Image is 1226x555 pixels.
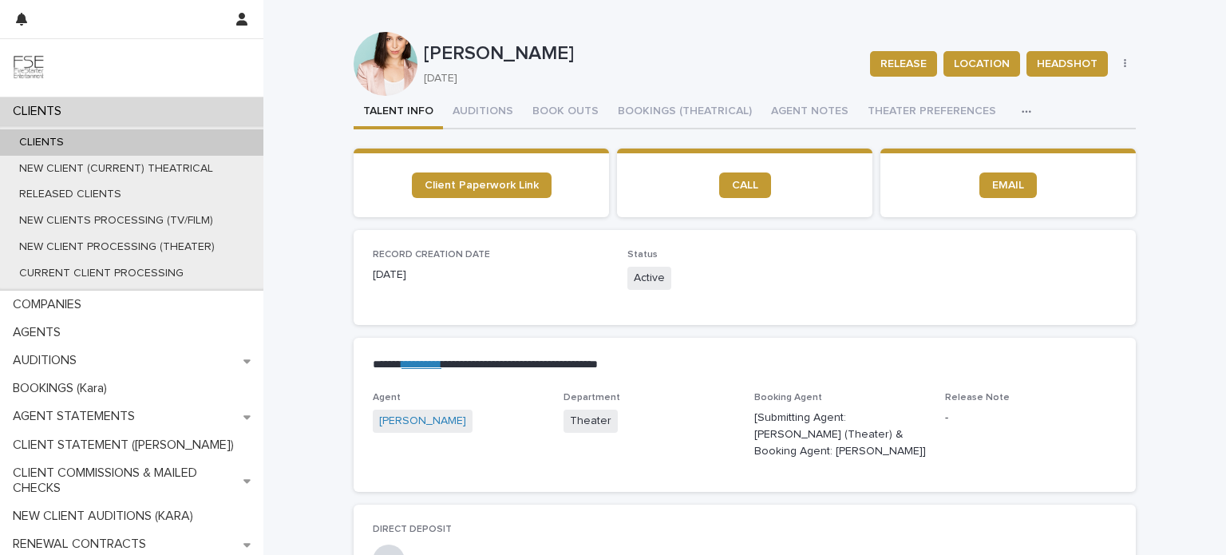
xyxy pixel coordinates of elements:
button: AGENT NOTES [761,96,858,129]
span: Department [564,393,620,402]
p: CLIENTS [6,104,74,119]
p: CLIENTS [6,136,77,149]
p: [DATE] [424,72,851,85]
a: CALL [719,172,771,198]
a: [PERSON_NAME] [379,413,466,430]
p: - [945,410,1117,426]
button: RELEASE [870,51,937,77]
span: Status [627,250,658,260]
p: AGENTS [6,325,73,340]
span: LOCATION [954,56,1010,72]
span: RELEASE [880,56,927,72]
p: NEW CLIENT PROCESSING (THEATER) [6,240,227,254]
p: AUDITIONS [6,353,89,368]
span: Theater [564,410,618,433]
a: EMAIL [979,172,1037,198]
p: CLIENT COMMISSIONS & MAILED CHECKS [6,466,243,496]
span: Active [627,267,671,290]
p: [PERSON_NAME] [424,42,857,65]
button: HEADSHOT [1026,51,1108,77]
button: BOOK OUTS [523,96,608,129]
a: Client Paperwork Link [412,172,552,198]
span: Booking Agent [754,393,822,402]
button: BOOKINGS (THEATRICAL) [608,96,761,129]
p: RELEASED CLIENTS [6,188,134,201]
p: NEW CLIENTS PROCESSING (TV/FILM) [6,214,226,228]
p: COMPANIES [6,297,94,312]
span: CALL [732,180,758,191]
p: CLIENT STATEMENT ([PERSON_NAME]) [6,438,247,453]
button: LOCATION [943,51,1020,77]
span: HEADSHOT [1037,56,1097,72]
p: [Submitting Agent: [PERSON_NAME] (Theater) & Booking Agent: [PERSON_NAME]] [754,410,926,459]
span: DIRECT DEPOSIT [373,525,452,534]
button: AUDITIONS [443,96,523,129]
p: BOOKINGS (Kara) [6,381,120,396]
p: CURRENT CLIENT PROCESSING [6,267,196,280]
p: [DATE] [373,267,608,283]
span: EMAIL [992,180,1024,191]
span: Release Note [945,393,1010,402]
span: Agent [373,393,401,402]
p: NEW CLIENT (CURRENT) THEATRICAL [6,162,226,176]
p: AGENT STATEMENTS [6,409,148,424]
p: NEW CLIENT AUDITIONS (KARA) [6,509,206,524]
span: Client Paperwork Link [425,180,539,191]
span: RECORD CREATION DATE [373,250,490,260]
p: RENEWAL CONTRACTS [6,537,159,552]
button: TALENT INFO [354,96,443,129]
img: 9JgRvJ3ETPGCJDhvPVA5 [13,52,45,84]
button: THEATER PREFERENCES [858,96,1006,129]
